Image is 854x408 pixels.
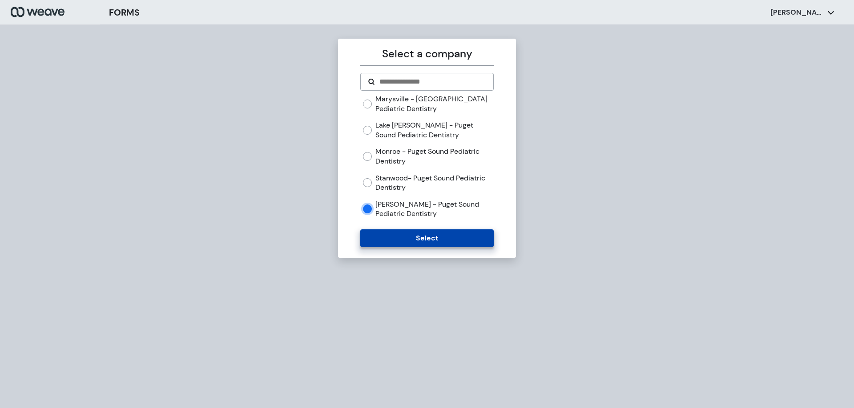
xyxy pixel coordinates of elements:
[375,94,493,113] label: Marysville - [GEOGRAPHIC_DATA] Pediatric Dentistry
[375,200,493,219] label: [PERSON_NAME] - Puget Sound Pediatric Dentistry
[375,120,493,140] label: Lake [PERSON_NAME] - Puget Sound Pediatric Dentistry
[770,8,824,17] p: [PERSON_NAME]
[360,229,493,247] button: Select
[375,147,493,166] label: Monroe - Puget Sound Pediatric Dentistry
[360,46,493,62] p: Select a company
[375,173,493,192] label: Stanwood- Puget Sound Pediatric Dentistry
[379,76,486,87] input: Search
[109,6,140,19] h3: FORMS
